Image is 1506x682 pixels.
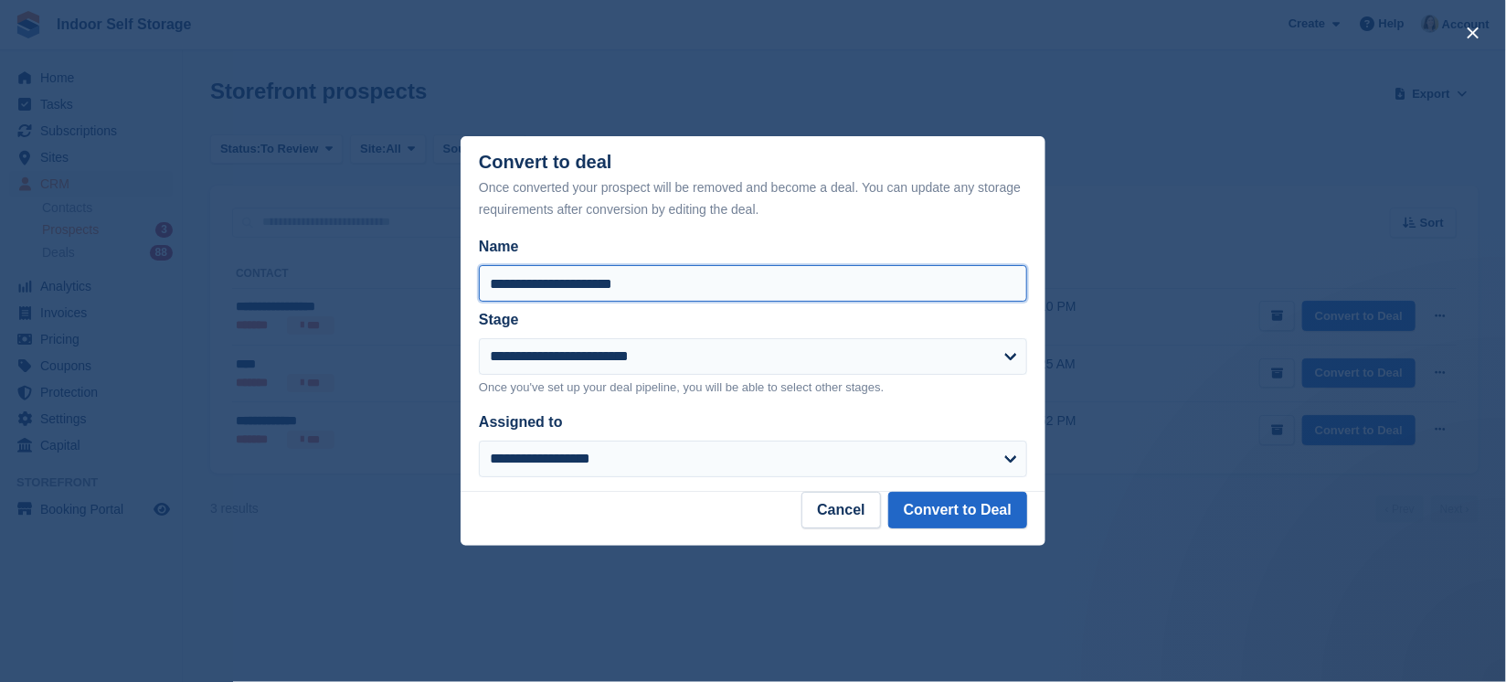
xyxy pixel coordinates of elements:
button: close [1458,18,1488,48]
button: Cancel [801,492,880,528]
label: Assigned to [479,414,563,430]
div: Convert to deal [479,152,1027,220]
label: Name [479,236,1027,258]
p: Once you've set up your deal pipeline, you will be able to select other stages. [479,378,1027,397]
label: Stage [479,312,519,327]
button: Convert to Deal [888,492,1027,528]
div: Once converted your prospect will be removed and become a deal. You can update any storage requir... [479,176,1027,220]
